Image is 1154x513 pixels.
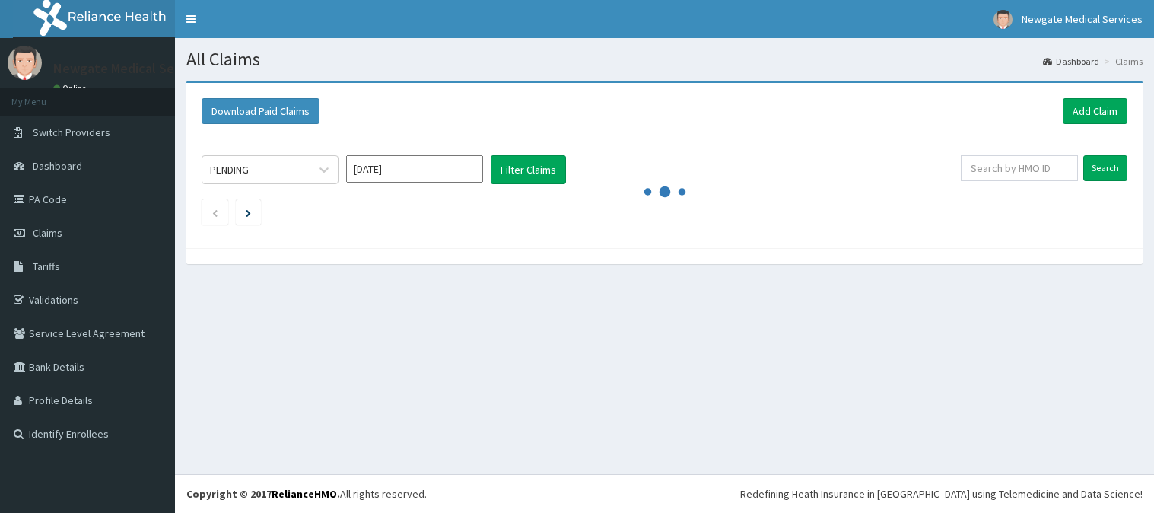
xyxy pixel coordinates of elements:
[186,49,1143,69] h1: All Claims
[1101,55,1143,68] li: Claims
[33,260,60,273] span: Tariffs
[53,83,90,94] a: Online
[740,486,1143,502] div: Redefining Heath Insurance in [GEOGRAPHIC_DATA] using Telemedicine and Data Science!
[210,162,249,177] div: PENDING
[993,10,1013,29] img: User Image
[1083,155,1127,181] input: Search
[961,155,1078,181] input: Search by HMO ID
[211,206,218,219] a: Previous page
[246,206,251,219] a: Next page
[33,159,82,173] span: Dashboard
[202,98,319,124] button: Download Paid Claims
[1063,98,1127,124] a: Add Claim
[346,155,483,183] input: Select Month and Year
[175,474,1154,513] footer: All rights reserved.
[1043,55,1099,68] a: Dashboard
[186,487,340,501] strong: Copyright © 2017 .
[642,169,688,215] svg: audio-loading
[272,487,337,501] a: RelianceHMO
[53,62,209,75] p: Newgate Medical Services
[491,155,566,184] button: Filter Claims
[33,226,62,240] span: Claims
[8,46,42,80] img: User Image
[1022,12,1143,26] span: Newgate Medical Services
[33,126,110,139] span: Switch Providers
